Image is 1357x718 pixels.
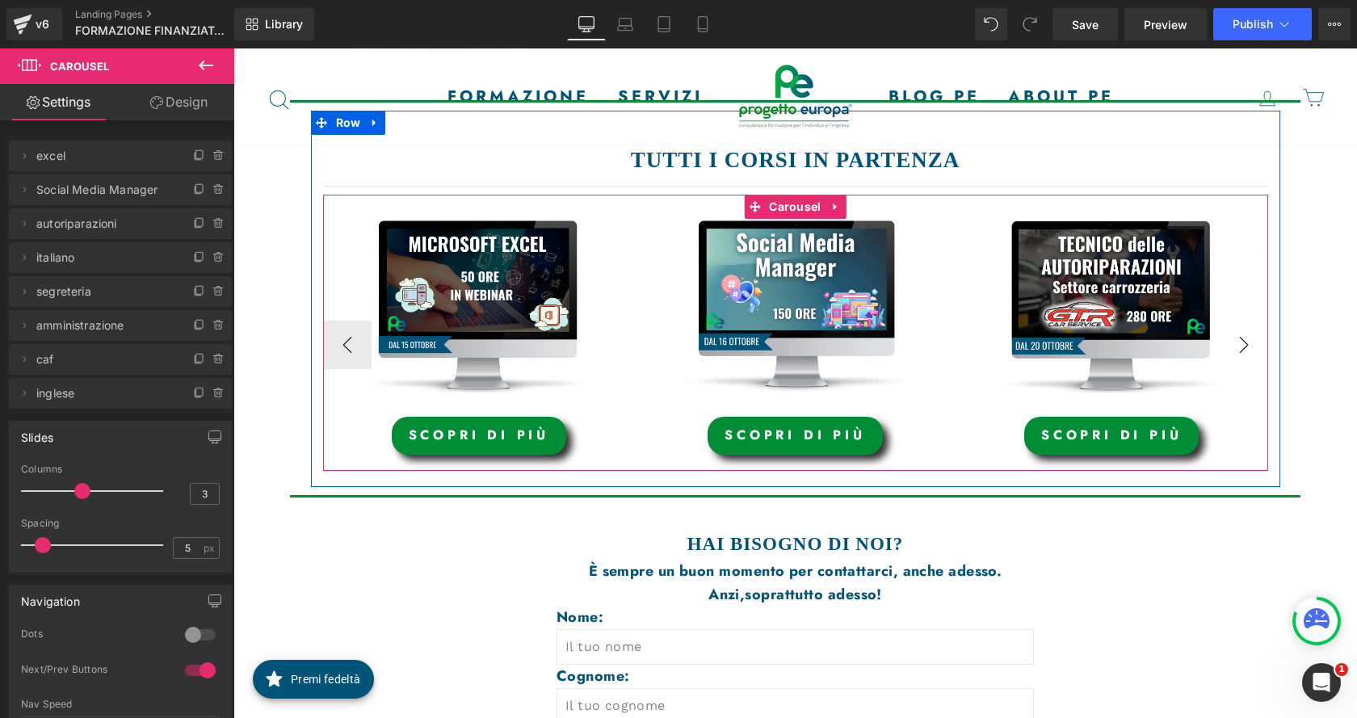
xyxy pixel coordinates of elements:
span: scopri di più [175,377,316,396]
span: Carousel [531,146,591,170]
span: scopri di più [808,377,948,396]
span: amministrazione [36,310,172,341]
span: Row [99,62,132,86]
span: caf [36,344,172,375]
input: Il tuo nome [323,581,800,616]
a: v6 [6,8,62,40]
font: TUTTI I CORSI IN PARTENZA [397,99,727,124]
button: Undo [975,8,1007,40]
div: Slides [21,422,53,444]
p: Nome: [323,557,800,581]
a: New Library [234,8,314,40]
span: Carousel [50,60,109,73]
button: Redo [1014,8,1046,40]
button: More [1318,8,1351,40]
div: v6 [32,14,53,35]
div: Dots [21,628,169,645]
input: Il tuo cognome [323,640,800,675]
a: Expand / Collapse [592,146,613,170]
a: Design [120,84,237,120]
a: Tablet [645,8,683,40]
div: Navigation [21,586,80,608]
span: Publish [1233,18,1273,31]
span: segreteria [36,276,172,307]
button: Publish [1213,8,1312,40]
div: Nav Speed [21,699,220,710]
a: Laptop [606,8,645,40]
a: scopri di più [791,368,965,406]
span: Library [265,17,303,31]
iframe: Intercom live chat [1302,663,1341,702]
span: autoriparazioni [36,208,172,239]
a: Desktop [567,8,606,40]
a: Mobile [683,8,722,40]
a: Expand / Collapse [131,62,152,86]
a: Preview [1124,8,1207,40]
b: soprattutto adesso [511,535,643,556]
div: È sempre un buon momento per contattarci, anche adesso. [323,511,800,535]
h1: HAI BISOGNO DI NOI? [323,481,800,511]
p: Cognome: [323,616,800,640]
span: excel [36,141,172,171]
span: SCOPRI DI PIù [491,377,632,396]
span: Save [1072,16,1099,33]
div: Spacing [21,518,220,529]
span: px [204,543,217,553]
div: Next/Prev Buttons [21,663,169,680]
div: Anzi, ! [323,535,800,558]
span: italiano [36,242,172,273]
span: FORMAZIONE FINANZIATA PRIVATI [75,24,230,37]
span: inglese [36,378,172,409]
div: Columns [21,464,220,475]
span: Preview [1144,16,1187,33]
a: scopri di più [158,368,333,406]
span: 1 [1335,663,1348,676]
span: Social Media Manager [36,174,172,205]
a: Landing Pages [75,8,261,21]
a: SCOPRI DI PIù [474,368,649,406]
